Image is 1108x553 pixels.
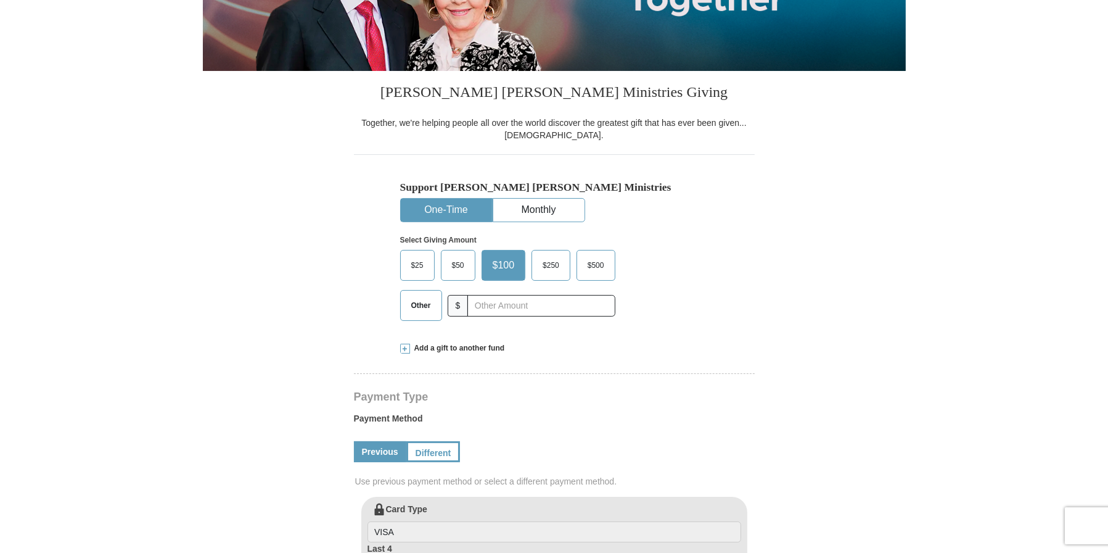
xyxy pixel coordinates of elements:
span: Other [405,296,437,315]
strong: Select Giving Amount [400,236,477,244]
h5: Support [PERSON_NAME] [PERSON_NAME] Ministries [400,181,708,194]
span: $250 [536,256,565,275]
h4: Payment Type [354,392,755,402]
label: Card Type [367,503,741,543]
div: Together, we're helping people all over the world discover the greatest gift that has ever been g... [354,117,755,141]
button: Monthly [493,199,585,222]
a: Previous [354,441,406,462]
span: $25 [405,256,430,275]
a: Different [406,441,461,462]
h3: [PERSON_NAME] [PERSON_NAME] Ministries Giving [354,71,755,117]
span: $500 [581,256,610,275]
input: Other Amount [467,295,615,317]
span: Use previous payment method or select a different payment method. [355,475,756,488]
label: Payment Method [354,412,755,431]
button: One-Time [401,199,492,222]
span: $50 [446,256,470,275]
span: $100 [486,256,521,275]
span: Add a gift to another fund [410,343,505,354]
span: $ [448,295,469,317]
input: Card Type [367,522,741,543]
